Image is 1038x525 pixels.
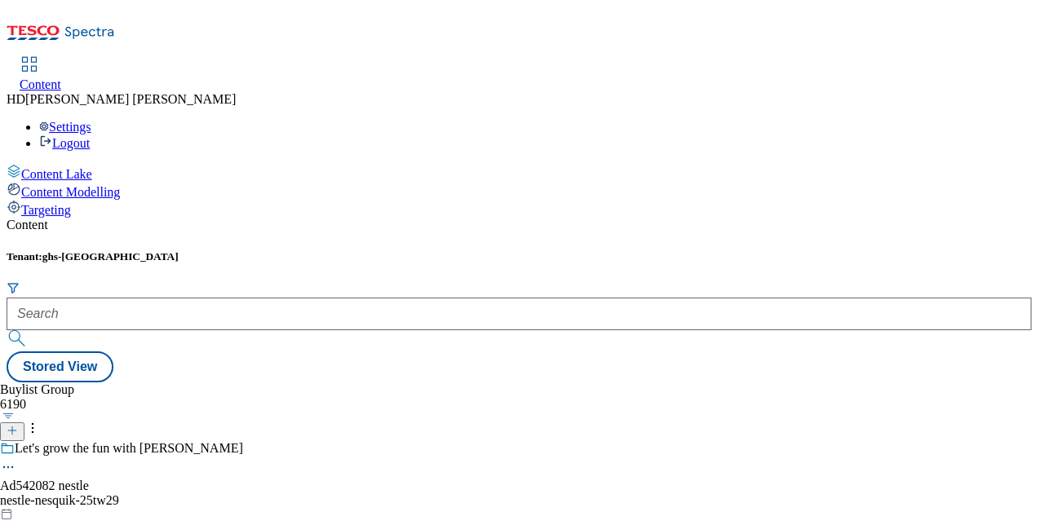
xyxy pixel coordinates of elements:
span: Content Lake [21,167,92,181]
span: ghs-[GEOGRAPHIC_DATA] [42,250,179,262]
h5: Tenant: [7,250,1031,263]
a: Content [20,58,61,92]
a: Settings [39,120,91,134]
a: Targeting [7,200,1031,218]
button: Stored View [7,351,113,382]
a: Logout [39,136,90,150]
div: Content [7,218,1031,232]
span: Content [20,77,61,91]
svg: Search Filters [7,281,20,294]
span: [PERSON_NAME] [PERSON_NAME] [25,92,236,106]
div: Let's grow the fun with [PERSON_NAME] [15,441,243,456]
a: Content Modelling [7,182,1031,200]
a: Content Lake [7,164,1031,182]
span: Targeting [21,203,71,217]
span: HD [7,92,25,106]
span: Content Modelling [21,185,120,199]
input: Search [7,298,1031,330]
